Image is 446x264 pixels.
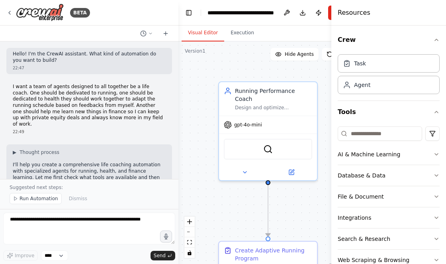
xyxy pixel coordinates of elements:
p: I'll help you create a comprehensive life coaching automation with specialized agents for running... [13,162,166,187]
button: Start a new chat [159,29,172,38]
button: fit view [184,237,195,248]
img: Logo [16,4,64,22]
button: Execution [224,25,260,41]
h4: Resources [338,8,370,18]
div: BETA [70,8,90,18]
g: Edge from ad9f3832-ec8a-47e4-a248-b862d1b74e6b to 5e6080b3-3a49-4d74-8fa0-bbca748eeb42 [264,177,272,236]
span: Thought process [20,149,59,156]
button: Integrations [338,207,440,228]
button: Run Automation [10,193,62,204]
button: Database & Data [338,165,440,186]
div: Version 1 [185,48,205,54]
button: Send [151,251,175,260]
div: 22:47 [13,65,166,71]
div: Agent [354,81,370,89]
button: Open in side panel [269,167,314,177]
img: SerperDevTool [263,144,273,154]
span: gpt-4o-mini [234,122,262,128]
div: Running Performance CoachDesign and optimize personalized running programs based on {user_feedbac... [218,81,318,181]
button: toggle interactivity [184,248,195,258]
span: Send [154,252,166,259]
button: AI & Machine Learning [338,144,440,165]
span: Dismiss [69,195,87,202]
p: Hello! I'm the CrewAI assistant. What kind of automation do you want to build? [13,51,166,63]
button: zoom in [184,217,195,227]
span: Run Automation [20,195,58,202]
div: React Flow controls [184,217,195,258]
p: I want a team of agents designed to all together be a life coach. One should be dedivated to runn... [13,84,166,127]
span: Hide Agents [285,51,314,57]
button: Dismiss [65,193,91,204]
button: Click to speak your automation idea [160,231,172,242]
button: Search & Research [338,229,440,249]
div: Design and optimize personalized running programs based on {user_feedback} and performance data, ... [235,104,312,111]
button: ▶Thought process [13,149,59,156]
button: Hide Agents [270,48,319,61]
div: Task [354,59,366,67]
button: Switch to previous chat [137,29,156,38]
div: Create Adaptive Running Program [235,246,312,262]
button: Crew [338,29,440,51]
button: Visual Editor [182,25,224,41]
span: Improve [15,252,34,259]
button: Tools [338,101,440,123]
button: Hide left sidebar [183,7,194,18]
button: Improve [3,250,38,261]
nav: breadcrumb [207,9,274,17]
span: ▶ [13,149,16,156]
div: Crew [338,51,440,100]
p: Suggested next steps: [10,184,169,191]
button: zoom out [184,227,195,237]
button: File & Document [338,186,440,207]
div: 22:49 [13,129,166,135]
div: Running Performance Coach [235,87,312,103]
